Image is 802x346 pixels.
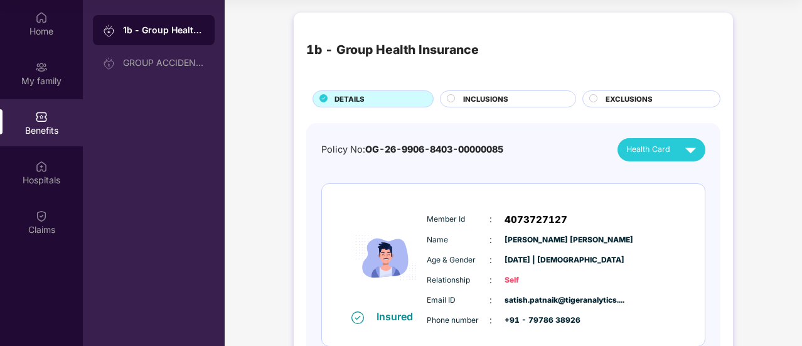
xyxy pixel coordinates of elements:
img: svg+xml;base64,PHN2ZyBpZD0iSG9tZSIgeG1sbnM9Imh0dHA6Ly93d3cudzMub3JnLzIwMDAvc3ZnIiB3aWR0aD0iMjAiIG... [35,11,48,24]
span: : [489,212,492,226]
span: Email ID [427,295,489,306]
img: svg+xml;base64,PHN2ZyB3aWR0aD0iMjAiIGhlaWdodD0iMjAiIHZpZXdCb3g9IjAgMCAyMCAyMCIgZmlsbD0ibm9uZSIgeG... [103,57,115,70]
img: svg+xml;base64,PHN2ZyBpZD0iQ2xhaW0iIHhtbG5zPSJodHRwOi8vd3d3LnczLm9yZy8yMDAwL3N2ZyIgd2lkdGg9IjIwIi... [35,210,48,222]
button: Health Card [618,138,705,161]
span: OG-26-9906-8403-00000085 [365,144,503,154]
span: 4073727127 [505,212,567,227]
span: [PERSON_NAME] [PERSON_NAME] [505,234,567,246]
img: svg+xml;base64,PHN2ZyBpZD0iQmVuZWZpdHMiIHhtbG5zPSJodHRwOi8vd3d3LnczLm9yZy8yMDAwL3N2ZyIgd2lkdGg9Ij... [35,111,48,123]
span: : [489,313,492,327]
span: Name [427,234,489,246]
div: Policy No: [321,143,503,157]
img: svg+xml;base64,PHN2ZyB4bWxucz0iaHR0cDovL3d3dy53My5vcmcvMjAwMC9zdmciIHdpZHRoPSIxNiIgaGVpZ2h0PSIxNi... [351,311,364,324]
span: : [489,293,492,307]
img: svg+xml;base64,PHN2ZyB4bWxucz0iaHR0cDovL3d3dy53My5vcmcvMjAwMC9zdmciIHZpZXdCb3g9IjAgMCAyNCAyNCIgd2... [680,139,702,161]
div: 1b - Group Health Insurance [306,40,479,60]
span: Relationship [427,274,489,286]
span: Phone number [427,315,489,327]
span: DETAILS [334,94,365,105]
img: svg+xml;base64,PHN2ZyB3aWR0aD0iMjAiIGhlaWdodD0iMjAiIHZpZXdCb3g9IjAgMCAyMCAyMCIgZmlsbD0ibm9uZSIgeG... [103,24,115,37]
span: Age & Gender [427,254,489,266]
span: [DATE] | [DEMOGRAPHIC_DATA] [505,254,567,266]
img: icon [348,206,424,310]
div: Insured [377,310,420,323]
div: GROUP ACCIDENTAL INSURANCE [123,58,205,68]
div: 1b - Group Health Insurance [123,24,205,36]
span: INCLUSIONS [463,94,508,105]
span: Member Id [427,214,489,225]
span: : [489,253,492,267]
span: EXCLUSIONS [606,94,653,105]
img: svg+xml;base64,PHN2ZyBpZD0iSG9zcGl0YWxzIiB4bWxucz0iaHR0cDovL3d3dy53My5vcmcvMjAwMC9zdmciIHdpZHRoPS... [35,160,48,173]
img: svg+xml;base64,PHN2ZyB3aWR0aD0iMjAiIGhlaWdodD0iMjAiIHZpZXdCb3g9IjAgMCAyMCAyMCIgZmlsbD0ibm9uZSIgeG... [35,61,48,73]
span: : [489,233,492,247]
span: +91 - 79786 38926 [505,315,567,327]
span: : [489,273,492,287]
span: satish.patnaik@tigeranalytics.... [505,295,567,306]
span: Health Card [626,143,670,156]
span: Self [505,274,567,286]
